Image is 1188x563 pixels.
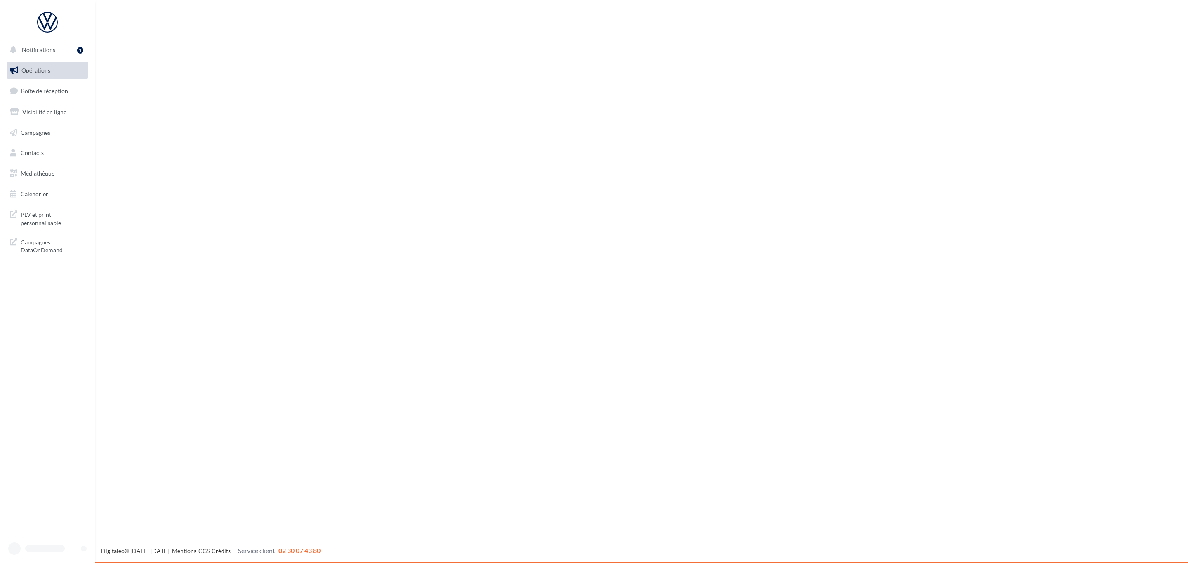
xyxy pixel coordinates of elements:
a: Mentions [172,547,196,554]
a: Opérations [5,62,90,79]
a: Médiathèque [5,165,90,182]
a: Visibilité en ligne [5,103,90,121]
a: Digitaleo [101,547,125,554]
span: Opérations [21,67,50,74]
span: Médiathèque [21,170,54,177]
span: PLV et print personnalisable [21,209,85,227]
a: Boîte de réception [5,82,90,100]
span: Boîte de réception [21,87,68,94]
a: PLV et print personnalisable [5,206,90,230]
span: Service client [238,547,275,554]
span: Visibilité en ligne [22,108,66,115]
div: 1 [77,47,83,54]
span: Campagnes DataOnDemand [21,237,85,254]
a: Calendrier [5,185,90,203]
span: 02 30 07 43 80 [278,547,321,554]
a: Campagnes DataOnDemand [5,233,90,258]
a: Campagnes [5,124,90,141]
span: Notifications [22,46,55,53]
span: © [DATE]-[DATE] - - - [101,547,321,554]
span: Calendrier [21,190,48,197]
button: Notifications 1 [5,41,87,59]
a: Crédits [212,547,231,554]
a: Contacts [5,144,90,162]
span: Contacts [21,149,44,156]
span: Campagnes [21,129,50,136]
a: CGS [198,547,210,554]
